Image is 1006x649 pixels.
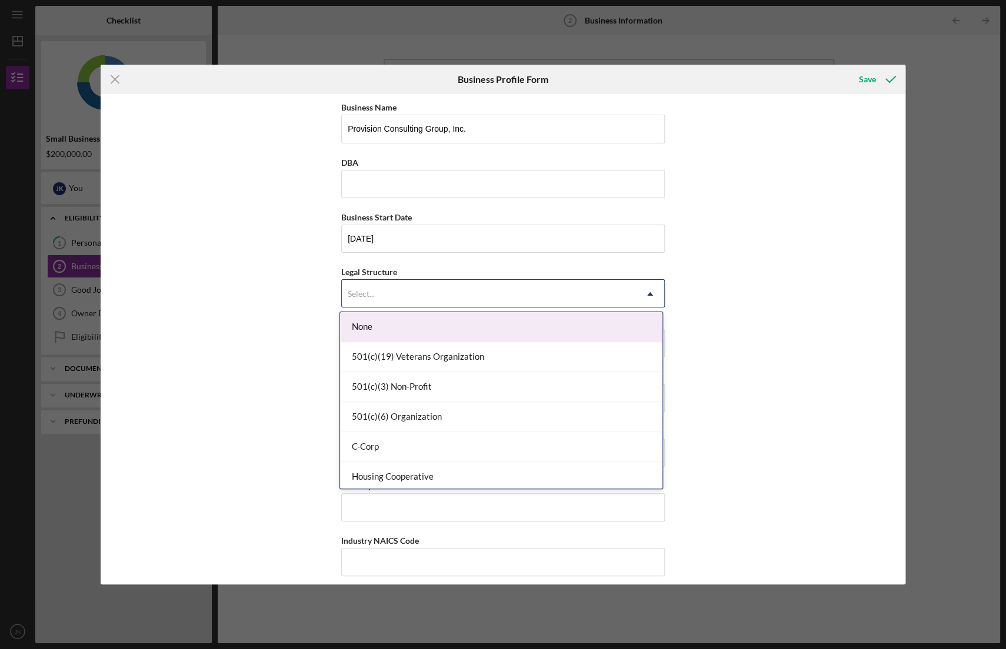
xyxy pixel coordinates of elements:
[340,372,662,402] div: 501(c)(3) Non-Profit
[341,212,412,222] label: Business Start Date
[341,102,397,112] label: Business Name
[341,158,358,168] label: DBA
[341,481,372,491] label: Industry
[859,68,876,91] div: Save
[847,68,905,91] button: Save
[340,402,662,432] div: 501(c)(6) Organization
[458,74,548,85] h6: Business Profile Form
[340,312,662,342] div: None
[340,432,662,462] div: C-Corp
[340,462,662,492] div: Housing Cooperative
[341,536,419,546] label: Industry NAICS Code
[348,289,375,299] div: Select...
[340,342,662,372] div: 501(c)(19) Veterans Organization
